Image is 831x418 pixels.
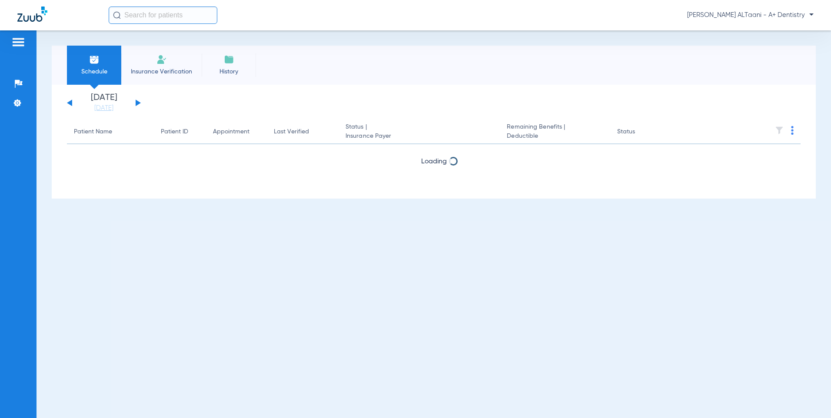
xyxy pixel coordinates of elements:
[128,67,195,76] span: Insurance Verification
[610,120,669,144] th: Status
[74,127,147,136] div: Patient Name
[89,54,100,65] img: Schedule
[11,37,25,47] img: hamburger-icon
[213,127,260,136] div: Appointment
[775,126,784,135] img: filter.svg
[224,54,234,65] img: History
[791,126,794,135] img: group-dot-blue.svg
[74,127,112,136] div: Patient Name
[274,127,332,136] div: Last Verified
[507,132,603,141] span: Deductible
[208,67,249,76] span: History
[421,158,447,165] span: Loading
[274,127,309,136] div: Last Verified
[73,67,115,76] span: Schedule
[161,127,199,136] div: Patient ID
[109,7,217,24] input: Search for patients
[339,120,500,144] th: Status |
[17,7,47,22] img: Zuub Logo
[78,104,130,113] a: [DATE]
[346,132,493,141] span: Insurance Payer
[78,93,130,113] li: [DATE]
[500,120,610,144] th: Remaining Benefits |
[161,127,188,136] div: Patient ID
[687,11,814,20] span: [PERSON_NAME] ALTaani - A+ Dentistry
[213,127,249,136] div: Appointment
[113,11,121,19] img: Search Icon
[156,54,167,65] img: Manual Insurance Verification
